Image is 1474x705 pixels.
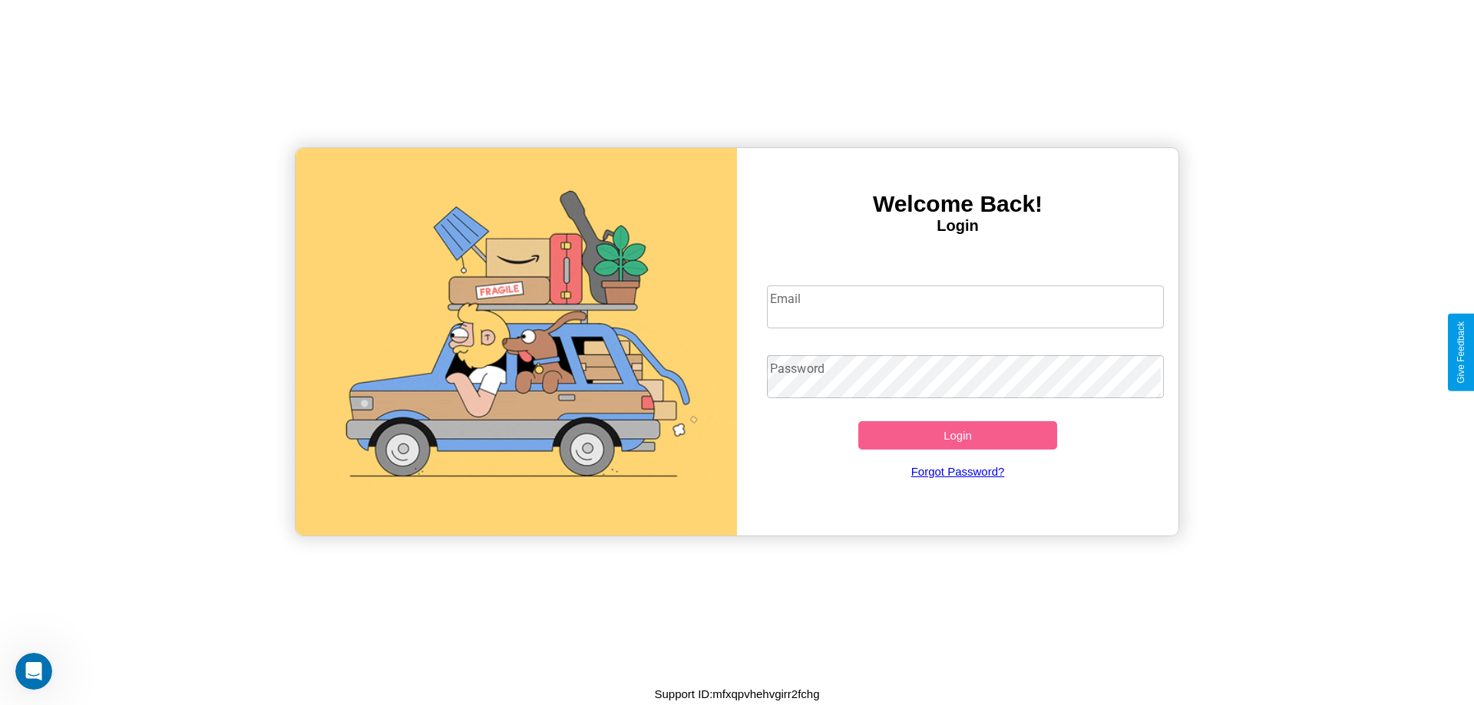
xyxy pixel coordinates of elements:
[1456,321,1466,384] div: Give Feedback
[296,148,737,535] img: gif
[15,653,52,690] iframe: Intercom live chat
[654,684,819,704] p: Support ID: mfxqpvhehvgirr2fchg
[858,421,1057,450] button: Login
[759,450,1157,493] a: Forgot Password?
[737,217,1178,235] h4: Login
[737,191,1178,217] h3: Welcome Back!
